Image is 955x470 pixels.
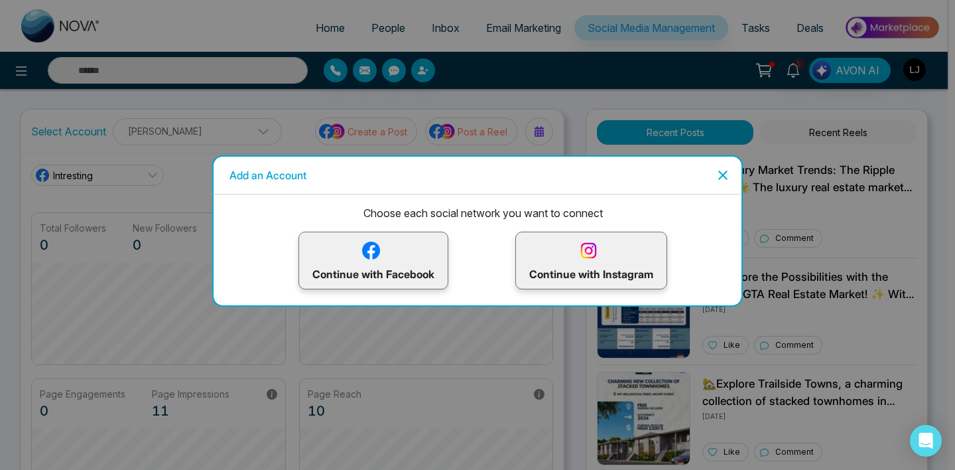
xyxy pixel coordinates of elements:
img: instagram [577,239,600,262]
p: Continue with Instagram [529,239,653,282]
img: facebook [359,239,383,262]
p: Continue with Facebook [312,239,434,282]
div: Open Intercom Messenger [910,425,942,457]
h5: Add an Account [229,167,306,183]
button: Close [710,165,731,186]
p: Choose each social network you want to connect [224,205,741,221]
